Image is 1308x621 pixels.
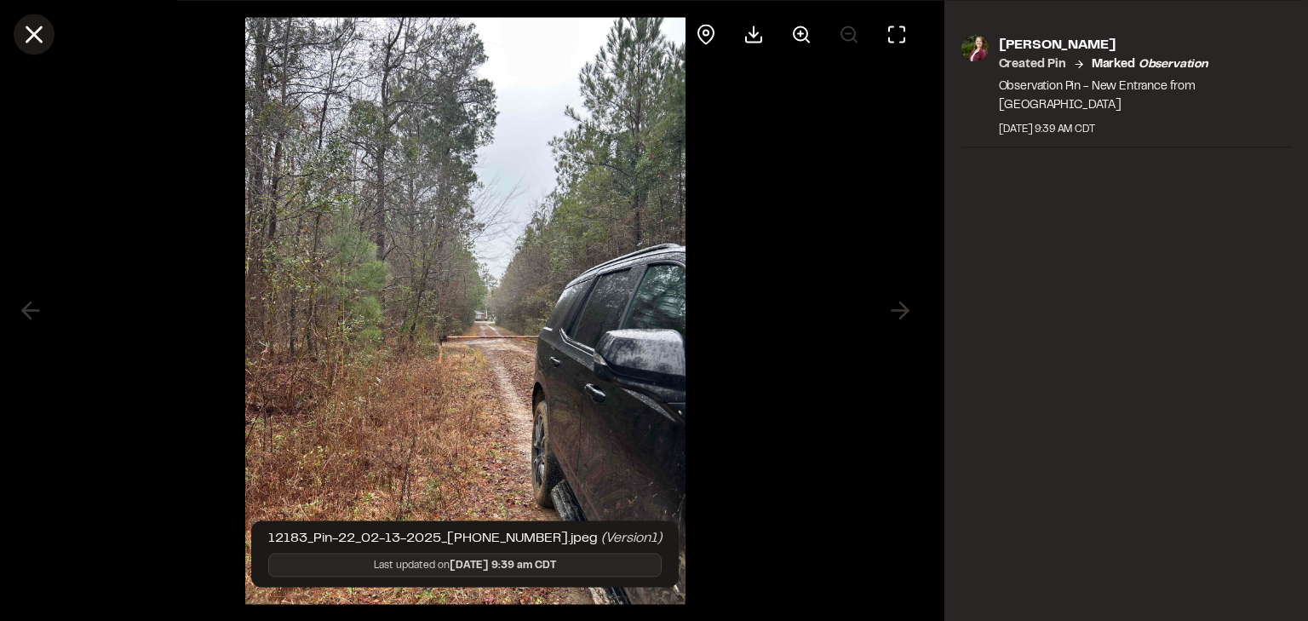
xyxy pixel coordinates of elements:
[999,77,1291,114] p: Observation Pin - New Entrance from [GEOGRAPHIC_DATA]
[999,55,1066,73] p: Created Pin
[876,14,917,55] button: Toggle Fullscreen
[961,34,989,61] img: photo
[1139,59,1208,69] em: observation
[1092,55,1208,73] p: Marked
[686,14,726,55] div: View pin on map
[999,121,1291,136] div: [DATE] 9:39 AM CDT
[999,34,1291,55] p: [PERSON_NAME]
[14,14,54,55] button: Close modal
[781,14,822,55] button: Zoom in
